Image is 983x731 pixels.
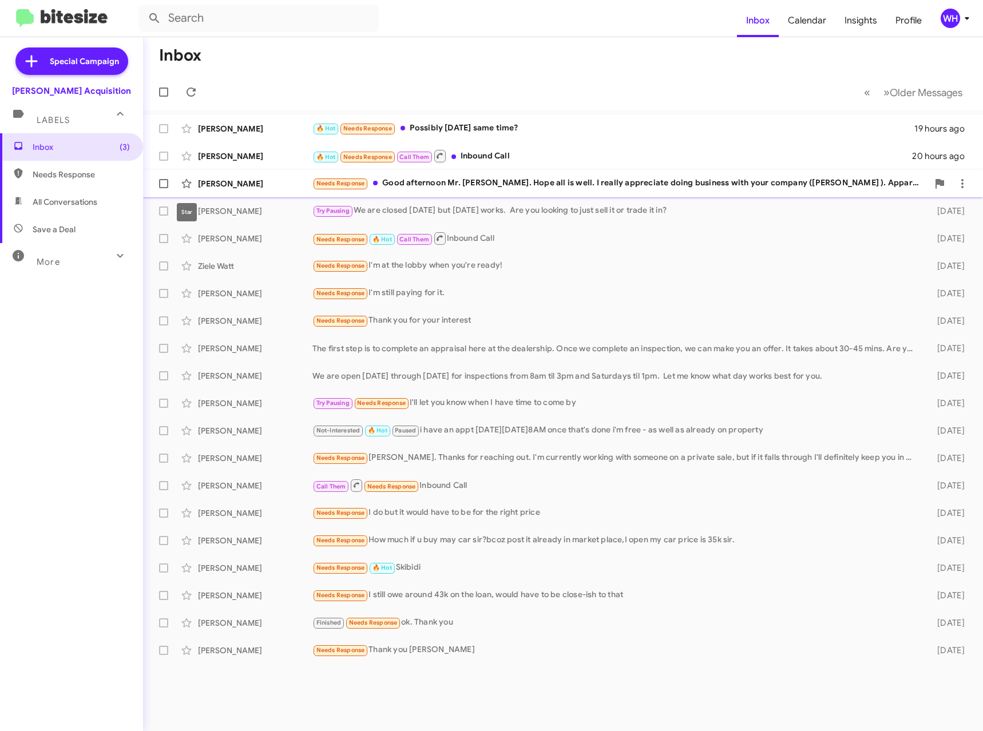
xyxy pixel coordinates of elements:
div: We are closed [DATE] but [DATE] works. Are you looking to just sell it or trade it in? [312,204,921,217]
span: Call Them [399,236,429,243]
span: Needs Response [367,483,416,490]
div: The first step is to complete an appraisal here at the dealership. Once we complete an inspection... [312,343,921,354]
div: I still owe around 43k on the loan, would have to be close-ish to that [312,589,921,602]
div: i have an appt [DATE][DATE]8AM once that's done i'm free - as well as already on property [312,424,921,437]
span: Call Them [399,153,429,161]
div: [DATE] [921,315,974,327]
span: More [37,257,60,267]
span: Needs Response [316,317,365,324]
div: [PERSON_NAME] [198,123,312,134]
div: [DATE] [921,535,974,546]
div: [DATE] [921,370,974,382]
span: Needs Response [316,454,365,462]
div: [PERSON_NAME] Acquisition [12,85,131,97]
div: [PERSON_NAME] [198,178,312,189]
span: Call Them [316,483,346,490]
div: Star [177,203,197,221]
span: Try Pausing [316,207,350,214]
span: Labels [37,115,70,125]
span: Needs Response [316,180,365,187]
button: WH [931,9,970,28]
div: Possibly [DATE] same time? [312,122,914,135]
div: [DATE] [921,205,974,217]
span: Paused [395,427,416,434]
div: Inbound Call [312,149,912,163]
span: Needs Response [316,591,365,599]
div: [DATE] [921,425,974,436]
span: Inbox [737,4,779,37]
div: I'm at the lobby when you're ready! [312,259,921,272]
div: ok. Thank you [312,616,921,629]
div: [DATE] [921,562,974,574]
div: [DATE] [921,260,974,272]
div: [DATE] [921,590,974,601]
span: « [864,85,870,100]
div: [PERSON_NAME] [198,398,312,409]
span: 🔥 Hot [368,427,387,434]
div: [PERSON_NAME] [198,150,312,162]
span: Needs Response [343,125,392,132]
span: Finished [316,619,342,626]
div: Inbound Call [312,478,921,492]
button: Previous [857,81,877,104]
div: Skibidi [312,561,921,574]
span: Needs Response [316,537,365,544]
button: Next [877,81,969,104]
div: [PERSON_NAME]. Thanks for reaching out. I'm currently working with someone on a private sale, but... [312,451,921,464]
div: [PERSON_NAME] [198,562,312,574]
div: [DATE] [921,288,974,299]
nav: Page navigation example [858,81,969,104]
div: We are open [DATE] through [DATE] for inspections from 8am til 3pm and Saturdays til 1pm. Let me ... [312,370,921,382]
span: Needs Response [33,169,130,180]
div: WH [941,9,960,28]
div: [PERSON_NAME] [198,205,312,217]
a: Insights [835,4,886,37]
span: Needs Response [316,646,365,654]
div: Inbound Call [312,231,921,245]
div: [PERSON_NAME] [198,535,312,546]
span: Needs Response [316,262,365,269]
div: Thank you for your interest [312,314,921,327]
span: Needs Response [316,236,365,243]
span: 🔥 Hot [372,236,392,243]
div: I'll let you know when I have time to come by [312,396,921,410]
a: Special Campaign [15,47,128,75]
div: Thank you [PERSON_NAME] [312,643,921,657]
div: [DATE] [921,452,974,464]
span: 🔥 Hot [316,125,336,132]
div: [PERSON_NAME] [198,315,312,327]
div: [DATE] [921,645,974,656]
div: I do but it would have to be for the right price [312,506,921,519]
span: 🔥 Hot [316,153,336,161]
div: Ziele Watt [198,260,312,272]
span: Older Messages [890,86,962,99]
div: How much if u buy may car sir?bcoz post it already in market place,I open my car price is 35k sir. [312,534,921,547]
div: [PERSON_NAME] [198,343,312,354]
input: Search [138,5,379,32]
h1: Inbox [159,46,201,65]
div: [DATE] [921,617,974,629]
span: 🔥 Hot [372,564,392,571]
span: » [883,85,890,100]
div: Good afternoon Mr. [PERSON_NAME]. Hope all is well. I really appreciate doing business with your ... [312,177,928,190]
div: [PERSON_NAME] [198,480,312,491]
div: [PERSON_NAME] [198,370,312,382]
span: Needs Response [316,509,365,517]
span: Needs Response [343,153,392,161]
div: I'm still paying for it. [312,287,921,300]
div: [DATE] [921,480,974,491]
div: [DATE] [921,398,974,409]
div: [PERSON_NAME] [198,617,312,629]
span: Needs Response [316,564,365,571]
div: [PERSON_NAME] [198,425,312,436]
div: [DATE] [921,343,974,354]
div: [PERSON_NAME] [198,233,312,244]
span: Special Campaign [50,55,119,67]
span: Needs Response [357,399,406,407]
div: [DATE] [921,233,974,244]
span: Try Pausing [316,399,350,407]
span: Calendar [779,4,835,37]
div: [PERSON_NAME] [198,590,312,601]
div: [PERSON_NAME] [198,288,312,299]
